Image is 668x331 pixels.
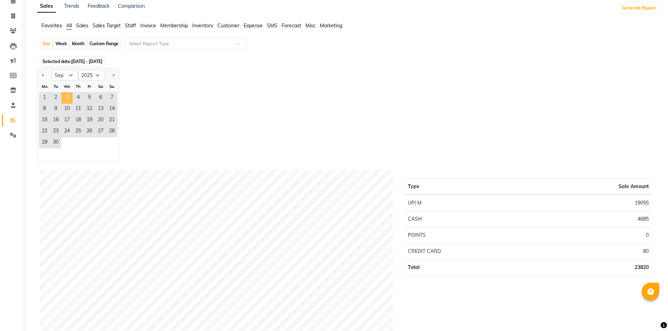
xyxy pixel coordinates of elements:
[73,104,84,115] span: 11
[95,126,106,137] div: Saturday, September 27, 2025
[404,260,533,276] td: Total
[39,126,50,137] div: Monday, September 22, 2025
[95,81,106,92] div: Sa
[61,92,73,104] span: 3
[61,104,73,115] span: 10
[84,115,95,126] span: 19
[88,3,109,9] a: Feedback
[41,22,62,29] span: Favorites
[64,3,79,9] a: Trends
[73,104,84,115] div: Thursday, September 11, 2025
[106,115,117,126] span: 21
[39,104,50,115] span: 8
[95,115,106,126] div: Saturday, September 20, 2025
[73,81,84,92] div: Th
[118,3,145,9] a: Comparison
[282,22,301,29] span: Forecast
[95,126,106,137] span: 27
[61,115,73,126] div: Wednesday, September 17, 2025
[39,92,50,104] div: Monday, September 1, 2025
[95,92,106,104] div: Saturday, September 6, 2025
[39,115,50,126] div: Monday, September 15, 2025
[78,70,105,81] select: Select year
[41,57,104,66] span: Selected date:
[305,22,316,29] span: Misc
[140,22,156,29] span: Invoice
[50,137,61,149] div: Tuesday, September 30, 2025
[39,115,50,126] span: 15
[267,22,277,29] span: SMS
[73,115,84,126] span: 18
[125,22,136,29] span: Staff
[533,243,653,260] td: 80
[84,126,95,137] div: Friday, September 26, 2025
[95,104,106,115] span: 13
[93,22,121,29] span: Sales Target
[39,81,50,92] div: Mo
[84,104,95,115] span: 12
[404,243,533,260] td: CREDIT CARD
[52,70,78,81] select: Select month
[95,104,106,115] div: Saturday, September 13, 2025
[84,81,95,92] div: Fr
[39,126,50,137] span: 22
[84,92,95,104] div: Friday, September 5, 2025
[76,22,88,29] span: Sales
[320,22,342,29] span: Marketing
[66,22,72,29] span: All
[50,137,61,149] span: 30
[50,104,61,115] span: 9
[84,92,95,104] span: 5
[73,126,84,137] div: Thursday, September 25, 2025
[61,81,73,92] div: We
[110,70,116,81] button: Next month
[160,22,188,29] span: Membership
[61,104,73,115] div: Wednesday, September 10, 2025
[50,81,61,92] div: Tu
[106,104,117,115] span: 14
[50,115,61,126] div: Tuesday, September 16, 2025
[84,126,95,137] span: 26
[95,115,106,126] span: 20
[106,115,117,126] div: Sunday, September 21, 2025
[61,126,73,137] div: Wednesday, September 24, 2025
[73,126,84,137] span: 25
[533,227,653,243] td: 0
[39,137,50,149] span: 29
[50,126,61,137] div: Tuesday, September 23, 2025
[106,81,117,92] div: Su
[61,92,73,104] div: Wednesday, September 3, 2025
[533,260,653,276] td: 23820
[73,92,84,104] span: 4
[244,22,263,29] span: Expense
[106,104,117,115] div: Sunday, September 14, 2025
[73,92,84,104] div: Thursday, September 4, 2025
[533,195,653,211] td: 19055
[50,115,61,126] span: 16
[54,39,69,49] div: Week
[40,70,46,81] button: Previous month
[41,39,52,49] div: Day
[404,211,533,227] td: CASH
[404,195,533,211] td: UPI M
[71,59,102,64] span: [DATE] - [DATE]
[39,104,50,115] div: Monday, September 8, 2025
[50,92,61,104] span: 2
[84,115,95,126] div: Friday, September 19, 2025
[39,137,50,149] div: Monday, September 29, 2025
[95,92,106,104] span: 6
[192,22,213,29] span: Inventory
[106,126,117,137] div: Sunday, September 28, 2025
[533,211,653,227] td: 4685
[106,92,117,104] div: Sunday, September 7, 2025
[61,115,73,126] span: 17
[39,92,50,104] span: 1
[404,179,533,195] th: Type
[70,39,86,49] div: Month
[404,227,533,243] td: POINTS
[88,39,120,49] div: Custom Range
[50,104,61,115] div: Tuesday, September 9, 2025
[106,126,117,137] span: 28
[73,115,84,126] div: Thursday, September 18, 2025
[61,126,73,137] span: 24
